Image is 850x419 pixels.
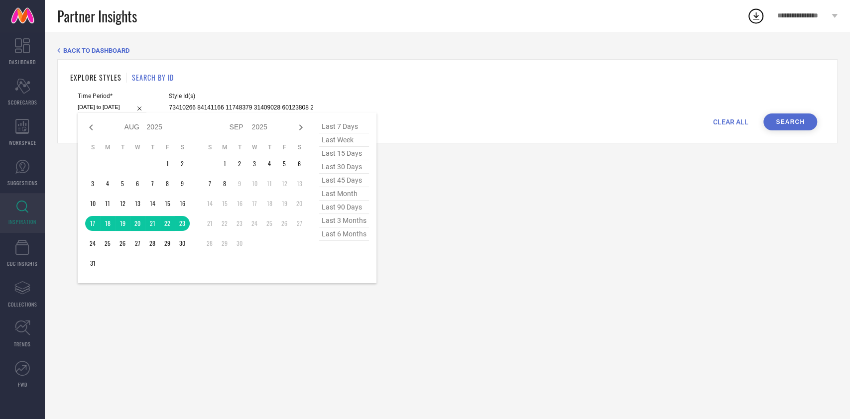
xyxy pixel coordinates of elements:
td: Sun Sep 07 2025 [202,176,217,191]
span: SCORECARDS [8,99,37,106]
td: Tue Sep 23 2025 [232,216,247,231]
span: FWD [18,381,27,388]
td: Tue Sep 09 2025 [232,176,247,191]
td: Fri Sep 12 2025 [277,176,292,191]
td: Sat Sep 20 2025 [292,196,307,211]
th: Saturday [292,143,307,151]
td: Thu Sep 04 2025 [262,156,277,171]
td: Tue Aug 12 2025 [115,196,130,211]
td: Wed Sep 17 2025 [247,196,262,211]
td: Mon Sep 08 2025 [217,176,232,191]
td: Wed Aug 13 2025 [130,196,145,211]
td: Thu Sep 18 2025 [262,196,277,211]
span: COLLECTIONS [8,301,37,308]
td: Fri Aug 15 2025 [160,196,175,211]
span: CLEAR ALL [713,118,748,126]
td: Sun Aug 10 2025 [85,196,100,211]
td: Tue Aug 19 2025 [115,216,130,231]
td: Fri Aug 29 2025 [160,236,175,251]
td: Sun Aug 03 2025 [85,176,100,191]
h1: EXPLORE STYLES [70,72,121,83]
span: last 7 days [319,120,369,133]
input: Enter comma separated style ids e.g. 12345, 67890 [169,102,313,113]
td: Tue Sep 02 2025 [232,156,247,171]
span: WORKSPACE [9,139,36,146]
th: Sunday [202,143,217,151]
td: Thu Sep 25 2025 [262,216,277,231]
td: Fri Aug 08 2025 [160,176,175,191]
td: Wed Aug 20 2025 [130,216,145,231]
td: Sun Sep 28 2025 [202,236,217,251]
span: CDC INSIGHTS [7,260,38,267]
td: Fri Sep 26 2025 [277,216,292,231]
td: Thu Aug 28 2025 [145,236,160,251]
td: Mon Sep 22 2025 [217,216,232,231]
td: Thu Aug 07 2025 [145,176,160,191]
td: Wed Sep 10 2025 [247,176,262,191]
div: Previous month [85,121,97,133]
input: Select time period [78,102,146,112]
td: Mon Aug 25 2025 [100,236,115,251]
span: last 3 months [319,214,369,227]
td: Fri Sep 19 2025 [277,196,292,211]
td: Sat Sep 06 2025 [292,156,307,171]
td: Sat Sep 27 2025 [292,216,307,231]
td: Sat Aug 09 2025 [175,176,190,191]
span: last 90 days [319,201,369,214]
span: last 30 days [319,160,369,174]
td: Sat Aug 23 2025 [175,216,190,231]
th: Friday [277,143,292,151]
td: Mon Aug 11 2025 [100,196,115,211]
td: Thu Aug 21 2025 [145,216,160,231]
td: Tue Aug 05 2025 [115,176,130,191]
span: Time Period* [78,93,146,100]
th: Tuesday [115,143,130,151]
span: last week [319,133,369,147]
td: Sat Aug 02 2025 [175,156,190,171]
th: Thursday [145,143,160,151]
td: Mon Sep 15 2025 [217,196,232,211]
th: Sunday [85,143,100,151]
td: Fri Sep 05 2025 [277,156,292,171]
h1: SEARCH BY ID [132,72,174,83]
div: Next month [295,121,307,133]
td: Wed Aug 06 2025 [130,176,145,191]
button: Search [763,113,817,130]
td: Sun Aug 31 2025 [85,256,100,271]
td: Wed Sep 24 2025 [247,216,262,231]
th: Wednesday [247,143,262,151]
th: Friday [160,143,175,151]
div: Back TO Dashboard [57,47,838,54]
span: SUGGESTIONS [7,179,38,187]
td: Sun Aug 24 2025 [85,236,100,251]
span: DASHBOARD [9,58,36,66]
span: Partner Insights [57,6,137,26]
td: Fri Aug 01 2025 [160,156,175,171]
span: last 6 months [319,227,369,241]
td: Thu Sep 11 2025 [262,176,277,191]
td: Mon Aug 04 2025 [100,176,115,191]
td: Sun Sep 14 2025 [202,196,217,211]
td: Sat Aug 16 2025 [175,196,190,211]
td: Tue Sep 30 2025 [232,236,247,251]
span: TRENDS [14,340,31,348]
th: Wednesday [130,143,145,151]
td: Sun Sep 21 2025 [202,216,217,231]
span: Style Id(s) [169,93,313,100]
th: Thursday [262,143,277,151]
span: INSPIRATION [8,218,36,225]
td: Tue Aug 26 2025 [115,236,130,251]
td: Sat Sep 13 2025 [292,176,307,191]
td: Mon Sep 29 2025 [217,236,232,251]
td: Tue Sep 16 2025 [232,196,247,211]
td: Sun Aug 17 2025 [85,216,100,231]
td: Mon Aug 18 2025 [100,216,115,231]
td: Wed Sep 03 2025 [247,156,262,171]
th: Tuesday [232,143,247,151]
th: Saturday [175,143,190,151]
td: Thu Aug 14 2025 [145,196,160,211]
div: Open download list [747,7,765,25]
th: Monday [217,143,232,151]
span: last 15 days [319,147,369,160]
td: Fri Aug 22 2025 [160,216,175,231]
